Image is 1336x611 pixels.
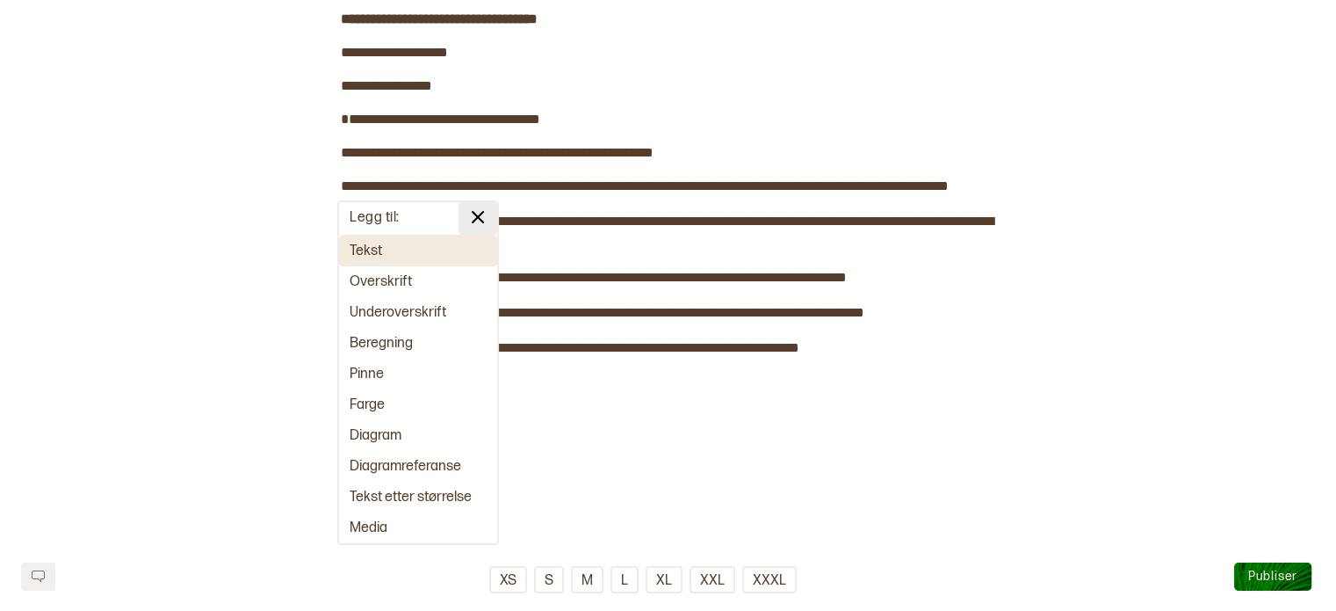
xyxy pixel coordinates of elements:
button: Media [339,513,497,543]
button: Tekst [339,236,497,266]
img: lukk valg [467,207,488,228]
button: Underoverskrift [339,297,497,328]
p: Legg til : [350,209,399,228]
button: M [571,566,603,593]
button: Diagram [339,420,497,451]
button: L [610,566,639,593]
button: XXXL [742,566,797,593]
button: XL [646,566,682,593]
button: Farge [339,389,497,420]
button: XXL [690,566,735,593]
button: Publiser [1234,563,1311,591]
button: Diagramreferanse [339,451,497,482]
button: S [534,566,564,593]
button: Pinne [339,359,497,389]
button: XS [489,566,527,593]
button: Tekst etter størrelse [339,482,497,513]
span: Publiser [1248,569,1297,584]
button: Overskrift [339,266,497,297]
button: Beregning [339,328,497,359]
